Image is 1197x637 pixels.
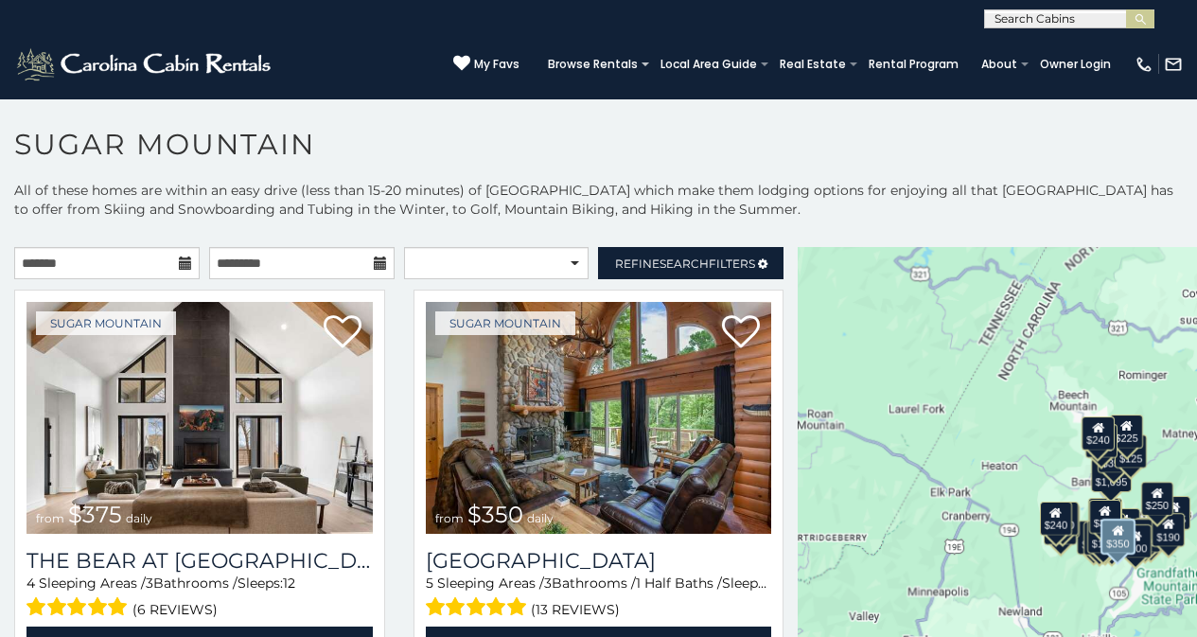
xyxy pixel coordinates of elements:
span: 4 [26,575,35,592]
div: $240 [1082,416,1114,451]
h3: Grouse Moor Lodge [426,548,772,574]
a: Add to favorites [324,313,361,353]
a: Local Area Guide [651,51,766,78]
div: $155 [1083,522,1116,556]
div: $500 [1119,524,1152,558]
div: $155 [1158,496,1190,530]
span: (6 reviews) [132,597,218,622]
img: White-1-2.png [14,45,276,83]
a: Grouse Moor Lodge from $350 daily [426,302,772,534]
div: $300 [1089,500,1121,534]
span: Search [660,257,709,271]
a: Sugar Mountain [435,311,575,335]
div: $240 [1040,502,1072,536]
img: phone-regular-white.png [1135,55,1153,74]
div: $195 [1129,519,1161,553]
span: 12 [283,575,295,592]
a: The Bear At [GEOGRAPHIC_DATA] [26,548,373,574]
span: 5 [426,575,433,592]
img: The Bear At Sugar Mountain [26,302,373,534]
a: About [972,51,1027,78]
span: $350 [467,501,523,528]
div: $190 [1088,498,1120,532]
a: Sugar Mountain [36,311,176,335]
div: Sleeping Areas / Bathrooms / Sleeps: [426,574,772,622]
div: $350 [1100,519,1135,555]
div: $125 [1115,434,1147,469]
div: $225 [1110,415,1142,449]
a: My Favs [453,55,519,74]
span: 3 [544,575,552,592]
a: RefineSearchFilters [598,247,783,279]
a: The Bear At Sugar Mountain from $375 daily [26,302,373,534]
span: $375 [68,501,122,528]
div: $1,095 [1091,458,1133,492]
h3: The Bear At Sugar Mountain [26,548,373,574]
span: 12 [767,575,780,592]
img: Grouse Moor Lodge [426,302,772,534]
span: daily [126,511,152,525]
a: [GEOGRAPHIC_DATA] [426,548,772,574]
div: $175 [1087,520,1119,554]
a: Rental Program [859,51,968,78]
div: $190 [1152,513,1184,547]
a: Browse Rentals [538,51,647,78]
span: (13 reviews) [531,597,620,622]
div: $250 [1141,482,1173,516]
span: 3 [146,575,153,592]
span: from [435,511,464,525]
span: from [36,511,64,525]
span: My Favs [474,56,519,73]
span: daily [527,511,554,525]
span: 1 Half Baths / [636,575,722,592]
div: Sleeping Areas / Bathrooms / Sleeps: [26,574,373,622]
span: Refine Filters [615,257,755,271]
img: mail-regular-white.png [1164,55,1183,74]
a: Owner Login [1030,51,1120,78]
div: $200 [1108,508,1140,542]
a: Real Estate [770,51,855,78]
a: Add to favorites [722,313,760,353]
